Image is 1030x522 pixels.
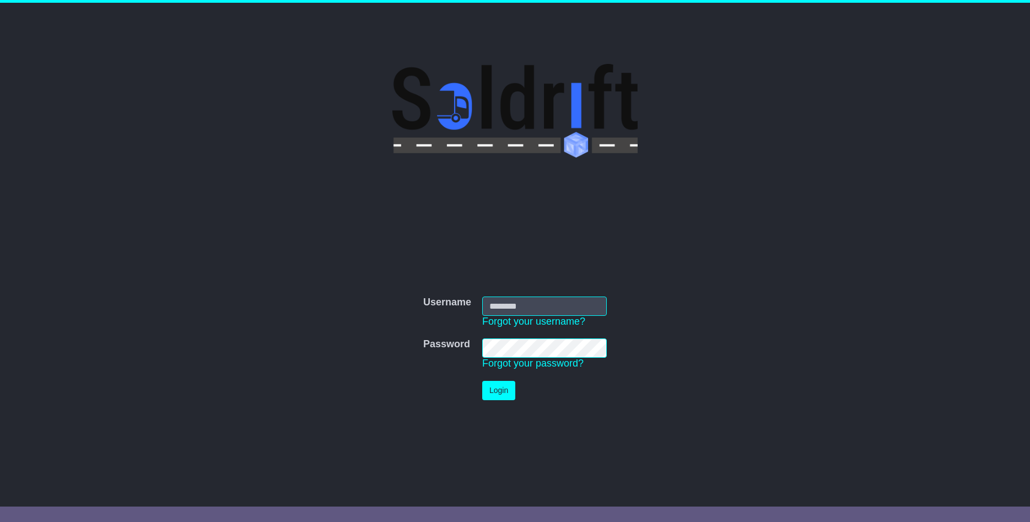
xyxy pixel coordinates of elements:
a: Forgot your username? [482,316,585,327]
label: Password [423,338,470,351]
img: Soldrift Pty Ltd [392,64,638,158]
label: Username [423,297,471,309]
button: Login [482,381,515,400]
a: Forgot your password? [482,358,584,369]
